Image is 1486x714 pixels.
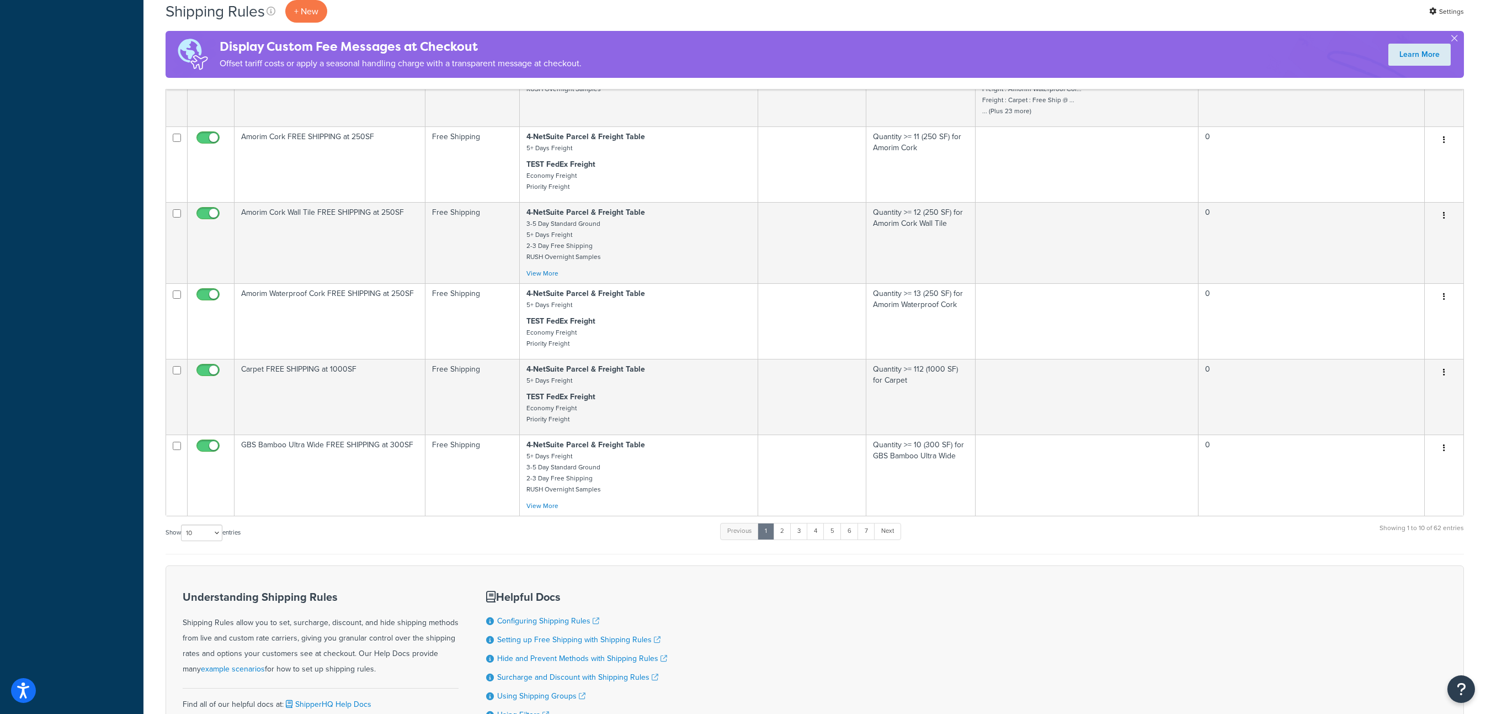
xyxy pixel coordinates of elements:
[497,615,599,627] a: Configuring Shipping Rules
[235,202,425,283] td: Amorim Cork Wall Tile FREE SHIPPING at 250SF
[284,699,371,710] a: ShipperHQ Help Docs
[526,268,558,278] a: View More
[526,327,577,348] small: Economy Freight Priority Freight
[823,523,841,540] a: 5
[183,591,459,677] div: Shipping Rules allow you to set, surcharge, discount, and hide shipping methods from live and cus...
[526,439,645,451] strong: 4-NetSuite Parcel & Freight Table
[425,359,520,435] td: Free Shipping
[425,202,520,283] td: Free Shipping
[1447,675,1475,703] button: Open Resource Center
[526,131,645,142] strong: 4-NetSuite Parcel & Freight Table
[1388,44,1451,66] a: Learn More
[866,435,976,516] td: Quantity >= 10 (300 SF) for GBS Bamboo Ultra Wide
[425,435,520,516] td: Free Shipping
[720,523,759,540] a: Previous
[526,219,601,262] small: 3-5 Day Standard Ground 5+ Days Freight 2-3 Day Free Shipping RUSH Overnight Samples
[1199,359,1425,435] td: 0
[425,283,520,359] td: Free Shipping
[866,126,976,202] td: Quantity >= 11 (250 SF) for Amorim Cork
[235,359,425,435] td: Carpet FREE SHIPPING at 1000SF
[235,435,425,516] td: GBS Bamboo Ultra Wide FREE SHIPPING at 300SF
[526,158,595,170] strong: TEST FedEx Freight
[425,126,520,202] td: Free Shipping
[235,126,425,202] td: Amorim Cork FREE SHIPPING at 250SF
[1199,126,1425,202] td: 0
[181,525,222,541] select: Showentries
[201,663,265,675] a: example scenarios
[497,634,661,646] a: Setting up Free Shipping with Shipping Rules
[773,523,791,540] a: 2
[1429,4,1464,19] a: Settings
[183,591,459,603] h3: Understanding Shipping Rules
[166,31,220,78] img: duties-banner-06bc72dcb5fe05cb3f9472aba00be2ae8eb53ab6f0d8bb03d382ba314ac3c341.png
[526,143,572,153] small: 5+ Days Freight
[807,523,824,540] a: 4
[220,56,582,71] p: Offset tariff costs or apply a seasonal handling charge with a transparent message at checkout.
[235,283,425,359] td: Amorim Waterproof Cork FREE SHIPPING at 250SF
[526,171,577,192] small: Economy Freight Priority Freight
[874,523,901,540] a: Next
[790,523,808,540] a: 3
[220,38,582,56] h4: Display Custom Fee Messages at Checkout
[526,288,645,299] strong: 4-NetSuite Parcel & Freight Table
[497,690,585,702] a: Using Shipping Groups
[857,523,875,540] a: 7
[866,359,976,435] td: Quantity >= 112 (1000 SF) for Carpet
[526,451,601,494] small: 5+ Days Freight 3-5 Day Standard Ground 2-3 Day Free Shipping RUSH Overnight Samples
[1199,435,1425,516] td: 0
[183,688,459,712] div: Find all of our helpful docs at:
[526,300,572,310] small: 5+ Days Freight
[166,525,241,541] label: Show entries
[497,653,667,664] a: Hide and Prevent Methods with Shipping Rules
[1199,283,1425,359] td: 0
[486,591,667,603] h3: Helpful Docs
[866,202,976,283] td: Quantity >= 12 (250 SF) for Amorim Cork Wall Tile
[166,1,265,22] h1: Shipping Rules
[526,501,558,511] a: View More
[526,403,577,424] small: Economy Freight Priority Freight
[526,315,595,327] strong: TEST FedEx Freight
[1199,202,1425,283] td: 0
[526,207,645,218] strong: 4-NetSuite Parcel & Freight Table
[497,671,658,683] a: Surcharge and Discount with Shipping Rules
[526,375,572,385] small: 5+ Days Freight
[840,523,859,540] a: 6
[866,283,976,359] td: Quantity >= 13 (250 SF) for Amorim Waterproof Cork
[1380,522,1464,546] div: Showing 1 to 10 of 62 entries
[758,523,774,540] a: 1
[526,363,645,375] strong: 4-NetSuite Parcel & Freight Table
[526,391,595,403] strong: TEST FedEx Freight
